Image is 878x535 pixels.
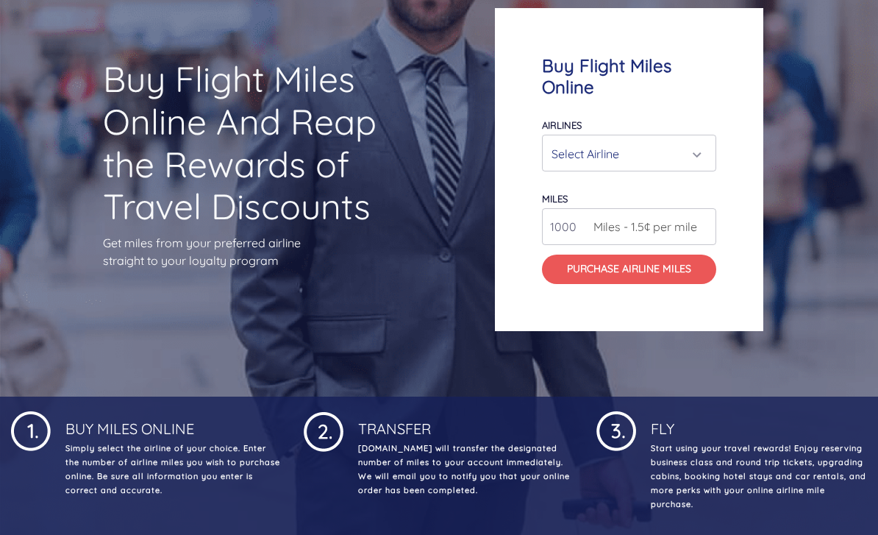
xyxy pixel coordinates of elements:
label: miles [542,194,568,205]
h1: Buy Flight Miles Online And Reap the Rewards of Travel Discounts [103,59,384,228]
button: Purchase Airline Miles [542,255,717,285]
label: Airlines [542,120,582,132]
p: Simply select the airline of your choice. Enter the number of airline miles you wish to purchase ... [63,442,282,498]
button: Select Airline [542,135,717,172]
h4: Buy Miles Online [63,409,282,439]
img: 1 [11,409,51,452]
span: Miles - 1.5¢ per mile [586,219,697,236]
p: Get miles from your preferred airline straight to your loyalty program [103,235,384,270]
div: Select Airline [552,141,699,169]
p: [DOMAIN_NAME] will transfer the designated number of miles to your account immediately. We will e... [355,442,574,498]
h4: Transfer [355,409,574,439]
img: 1 [596,409,636,452]
h4: Buy Flight Miles Online [542,56,717,99]
p: Start using your travel rewards! Enjoy reserving business class and round trip tickets, upgrading... [648,442,867,512]
h4: Fly [648,409,867,439]
img: 1 [304,409,343,453]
